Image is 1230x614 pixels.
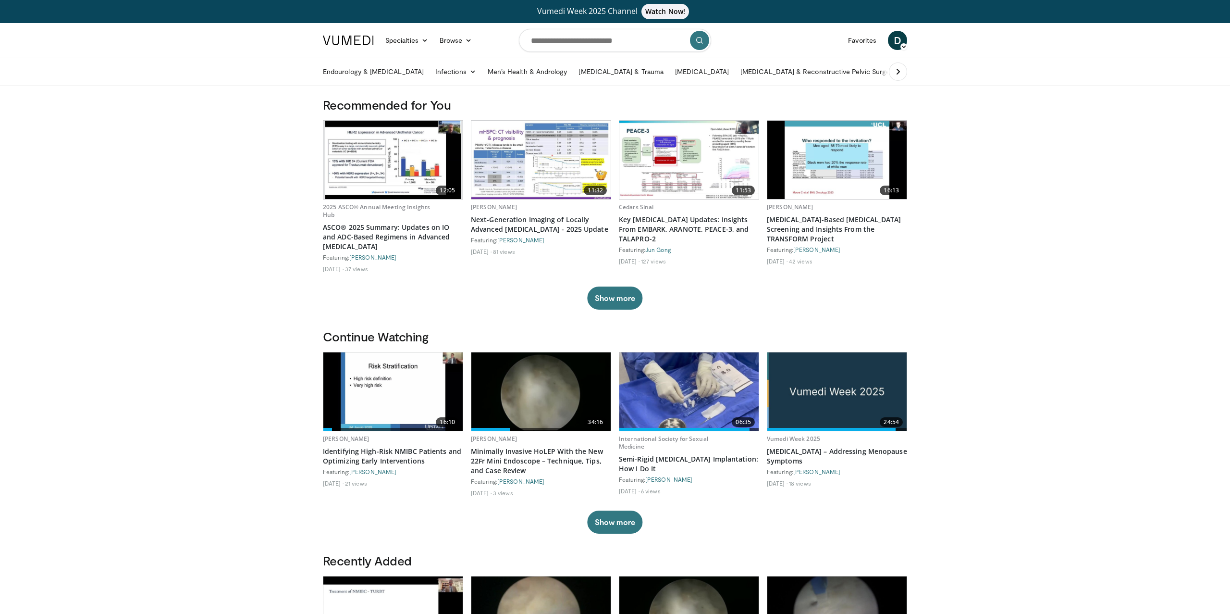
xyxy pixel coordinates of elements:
a: ASCO® 2025 Summary: Updates on IO and ADC-Based Regimens in Advanced [MEDICAL_DATA] [323,223,463,251]
div: Featuring: [323,468,463,476]
input: Search topics, interventions [519,29,711,52]
span: 34:16 [584,417,607,427]
li: 6 views [641,487,661,495]
a: [PERSON_NAME] [349,254,396,261]
a: 12:05 [323,121,463,199]
div: Featuring: [471,477,611,485]
a: Men’s Health & Andrology [482,62,573,81]
a: 16:13 [767,121,907,199]
img: a08a017a-986c-4354-a207-e453811948af.620x360_q85_upscale.jpg [767,121,907,199]
li: [DATE] [323,479,344,487]
a: [MEDICAL_DATA] – Addressing Menopause Symptoms [767,447,907,466]
a: Semi-Rigid [MEDICAL_DATA] Implantation: How I Do It [619,454,759,474]
a: [PERSON_NAME] [471,435,517,443]
img: c4210edc-6518-4a8f-af56-1e67025e5303.620x360_q85_upscale.jpg [325,121,461,199]
img: e14e27dc-d2e4-41fc-84ef-e019a294e9a0.620x360_q85_upscale.jpg [323,352,463,431]
div: Featuring: [619,246,759,253]
a: Jun Gong [645,246,671,253]
a: Minimally Invasive HoLEP With the New 22Fr Mini Endoscope – Technique, Tips, and Case Review [471,447,611,476]
a: Key [MEDICAL_DATA] Updates: Insights From EMBARK, ARANOTE, PEACE-3, and TALAPRO-2 [619,215,759,244]
span: 12:05 [436,186,459,195]
li: 42 views [789,257,812,265]
span: 16:10 [436,417,459,427]
a: 24:54 [767,352,907,431]
a: Endourology & [MEDICAL_DATA] [317,62,430,81]
a: [PERSON_NAME] [349,468,396,475]
a: [MEDICAL_DATA]-Based [MEDICAL_DATA] Screening and Insights From the TRANSFORM Project [767,215,907,244]
a: 16:10 [323,352,463,431]
span: 24:54 [880,417,903,427]
a: [PERSON_NAME] [497,478,544,485]
img: bfa02969-f2ff-4615-b51a-595b9b287868.620x360_q85_upscale.jpg [471,352,611,431]
a: [PERSON_NAME] [323,435,369,443]
div: Featuring: [471,236,611,244]
div: Featuring: [323,253,463,261]
div: Featuring: [767,468,907,476]
span: 16:13 [880,186,903,195]
span: Watch Now! [641,4,689,19]
button: Show more [587,287,642,310]
li: 81 views [493,248,515,255]
a: [PERSON_NAME] [767,203,813,211]
a: International Society for Sexual Medicine [619,435,708,451]
a: [PERSON_NAME] [497,237,544,243]
a: [PERSON_NAME] [793,468,840,475]
li: [DATE] [471,489,492,497]
a: Vumedi Week 2025 ChannelWatch Now! [324,4,906,19]
img: VuMedi Logo [323,36,374,45]
img: 3e75cb89-ca85-4224-b043-7412623a140e.620x360_q85_upscale.jpg [619,121,759,199]
a: 34:16 [471,352,611,431]
span: 06:35 [732,417,755,427]
a: 11:32 [471,121,611,199]
li: [DATE] [767,257,787,265]
li: [DATE] [323,265,344,273]
div: Featuring: [619,476,759,483]
a: [MEDICAL_DATA] & Trauma [573,62,669,81]
a: Identifying High-Risk NMIBC Patients and Optimizing Early Interventions [323,447,463,466]
li: [DATE] [767,479,787,487]
a: [MEDICAL_DATA] [669,62,735,81]
li: [DATE] [619,257,640,265]
button: Show more [587,511,642,534]
a: Favorites [842,31,882,50]
a: [MEDICAL_DATA] & Reconstructive Pelvic Surgery [735,62,901,81]
img: da486970-7435-4ae4-a18a-5711cf85bad7.png.620x360_q85_upscale.jpg [767,352,907,431]
a: Specialties [380,31,434,50]
a: Browse [434,31,478,50]
li: [DATE] [619,487,640,495]
span: 11:32 [584,186,607,195]
img: 06a579da-8cd0-4abe-b423-781e00d18223.620x360_q85_upscale.jpg [619,352,759,431]
a: [PERSON_NAME] [471,203,517,211]
a: D [888,31,907,50]
li: 18 views [789,479,811,487]
li: [DATE] [471,248,492,255]
li: 37 views [345,265,368,273]
h3: Continue Watching [323,329,907,344]
h3: Recommended for You [323,97,907,113]
h3: Recently Added [323,553,907,568]
a: Infections [430,62,482,81]
a: 2025 ASCO® Annual Meeting Insights Hub [323,203,430,219]
a: Next-Generation Imaging of Locally Advanced [MEDICAL_DATA] - 2025 Update [471,215,611,234]
li: 3 views [493,489,513,497]
a: 06:35 [619,352,759,431]
span: 11:53 [732,186,755,195]
li: 127 views [641,257,666,265]
a: Vumedi Week 2025 [767,435,820,443]
a: [PERSON_NAME] [645,476,692,483]
li: 21 views [345,479,367,487]
a: 11:53 [619,121,759,199]
a: [PERSON_NAME] [793,246,840,253]
a: Cedars Sinai [619,203,653,211]
img: b7a05efd-07b0-476d-b887-4c6967cbb204.620x360_q85_upscale.jpg [471,121,611,199]
div: Featuring: [767,246,907,253]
